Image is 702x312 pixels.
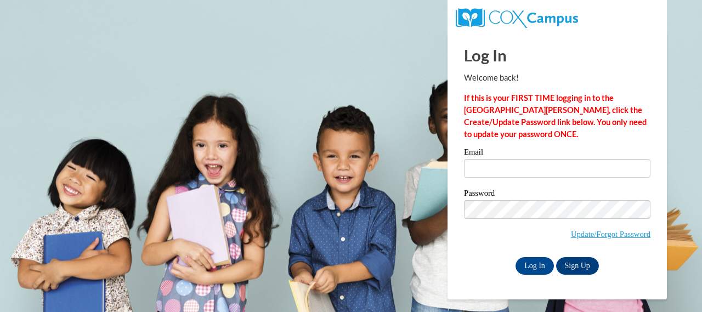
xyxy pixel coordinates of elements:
[464,189,650,200] label: Password
[456,8,578,28] img: COX Campus
[556,257,599,275] a: Sign Up
[464,93,647,139] strong: If this is your FIRST TIME logging in to the [GEOGRAPHIC_DATA][PERSON_NAME], click the Create/Upd...
[464,72,650,84] p: Welcome back!
[516,257,554,275] input: Log In
[464,148,650,159] label: Email
[571,230,650,239] a: Update/Forgot Password
[456,13,578,22] a: COX Campus
[464,44,650,66] h1: Log In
